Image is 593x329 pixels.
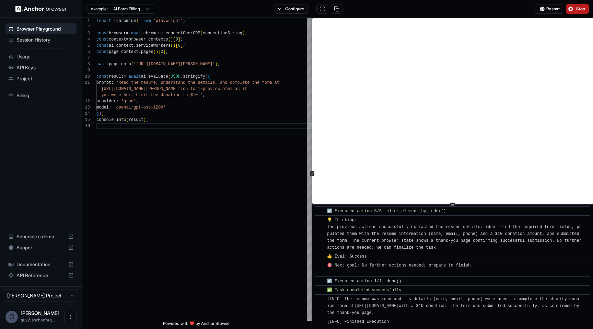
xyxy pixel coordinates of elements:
div: 3 [82,30,90,36]
span: ( [168,74,171,79]
span: ) [242,31,245,36]
span: example: [91,6,108,12]
span: 'playwright' [153,19,183,23]
span: [URL][DOMAIN_NAME][PERSON_NAME] [101,87,178,91]
span: Guy Ben Simhon [21,310,59,316]
span: context [121,49,138,54]
span: ( [171,43,173,48]
span: ; [218,62,220,67]
span: ; [166,49,168,54]
span: browser [109,31,126,36]
span: 0 [178,43,181,48]
span: goto [121,62,131,67]
span: ​ [318,217,322,224]
span: ​ [318,287,322,294]
span: ( [205,74,208,79]
span: you were her. Limit the donation to $10.' [101,93,202,98]
span: lete the form at [240,80,279,85]
span: '[URL][DOMAIN_NAME][PERSON_NAME]' [133,62,215,67]
span: ☑️ Executed action 1/1: done() [327,279,402,284]
span: browser [129,37,146,42]
span: ( [168,37,171,42]
span: ( [200,31,203,36]
span: 'Read the resume, understand the details, and comp [116,80,240,85]
button: Stop [566,4,589,14]
span: result [109,74,124,79]
span: = [119,49,121,54]
button: Configure [275,4,308,14]
div: 11 [82,80,90,86]
span: const [96,43,109,48]
div: 15 [82,117,90,123]
span: Support [16,244,66,251]
button: Copy session ID [331,4,342,14]
span: model [96,105,109,110]
span: connectOverCDP [166,31,200,36]
span: tion-form/preview.html as if [178,87,247,91]
div: 4 [82,36,90,43]
span: Documentation [16,261,66,268]
span: ) [215,62,218,67]
span: 'groq' [121,99,136,104]
span: serviceWorkers [136,43,171,48]
span: } [136,19,138,23]
a: [URL][DOMAIN_NAME] [354,304,399,308]
div: 12 [82,98,90,104]
span: : [116,99,119,104]
span: import [96,19,111,23]
span: Stop [576,6,586,12]
span: Session History [16,36,74,43]
span: 0 [175,37,178,42]
span: . [133,43,136,48]
div: 13 [82,104,90,111]
span: ) [143,117,146,122]
div: API Keys [5,62,77,73]
button: Open in full screen [316,4,328,14]
div: Project [5,73,77,84]
span: ​ [318,278,322,285]
img: Anchor Logo [15,5,67,12]
span: ) [101,111,104,116]
span: ; [183,43,185,48]
div: Usage [5,51,77,62]
div: Documentation [5,259,77,270]
span: ☑️ Executed action 5/5: click_element_by_index() [327,209,446,214]
span: . [181,74,183,79]
span: from [141,19,151,23]
span: chromium [116,19,136,23]
span: ] [181,43,183,48]
span: } [96,111,99,116]
span: ​ [318,208,322,215]
span: await [131,31,143,36]
span: const [96,37,109,42]
span: ] [178,37,181,42]
span: const [96,74,109,79]
div: 9 [82,67,90,73]
span: provider [96,99,116,104]
span: API Reference [16,272,66,279]
span: await [129,74,141,79]
span: connectionString [203,31,242,36]
span: context [116,43,133,48]
div: Support [5,242,77,253]
span: prompt [96,80,111,85]
div: 2 [82,24,90,30]
span: Schedule a demo [16,233,66,240]
span: ; [183,19,185,23]
span: result [129,117,143,122]
span: ( [131,62,133,67]
span: ​ [318,262,322,269]
span: = [126,31,128,36]
span: Restart [546,6,560,12]
div: G [5,311,18,323]
span: ; [146,117,148,122]
span: page [109,49,119,54]
div: 6 [82,49,90,55]
div: 7 [82,55,90,61]
span: ) [171,37,173,42]
span: . [146,37,148,42]
span: . [163,31,165,36]
span: . [119,62,121,67]
span: ; [181,37,183,42]
span: : [109,105,111,110]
